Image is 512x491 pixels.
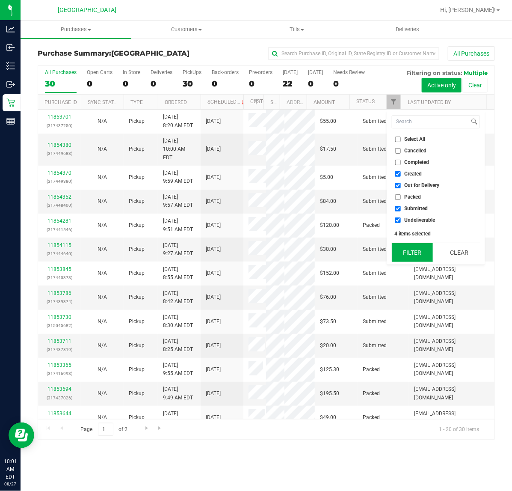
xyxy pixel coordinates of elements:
span: [DATE] 8:42 AM EDT [163,289,193,306]
span: [DATE] 8:25 AM EDT [163,337,193,354]
span: [DATE] [206,117,221,125]
a: Go to the last page [154,423,166,434]
span: Purchases [21,26,131,33]
a: 11853365 [47,362,71,368]
span: $76.00 [320,293,336,301]
span: Not Applicable [98,390,107,396]
p: (317449683) [43,149,76,158]
span: [DATE] 8:20 AM EDT [163,113,193,129]
div: [DATE] [283,69,298,75]
span: $195.50 [320,390,339,398]
span: Customers [132,26,242,33]
input: Cancelled [395,148,401,154]
p: 08/27 [4,481,17,487]
span: Not Applicable [98,198,107,204]
span: $55.00 [320,117,336,125]
button: N/A [98,366,107,374]
div: [DATE] [308,69,323,75]
span: Pickup [129,414,145,422]
span: Deliveries [384,26,431,33]
span: Pickup [129,173,145,182]
span: Select All [405,137,426,142]
span: [DATE] 10:00 AM EDT [163,137,195,162]
span: Not Applicable [98,146,107,152]
span: Tills [242,26,352,33]
span: [DATE] 8:30 AM EDT [163,313,193,330]
span: [DATE] 9:59 AM EDT [163,169,193,185]
span: [DATE] 9:52 AM EDT [163,410,193,426]
span: [DATE] [206,293,221,301]
span: Submitted [363,269,387,277]
a: Last Updated By [408,99,451,105]
a: 11854281 [47,218,71,224]
span: [DATE] [206,197,221,205]
inline-svg: Analytics [6,25,15,33]
button: N/A [98,318,107,326]
inline-svg: Outbound [6,80,15,89]
span: [EMAIL_ADDRESS][DOMAIN_NAME] [414,410,489,426]
span: [DATE] 9:57 AM EDT [163,193,193,209]
span: [DATE] [206,269,221,277]
button: N/A [98,269,107,277]
span: Not Applicable [98,246,107,252]
span: [EMAIL_ADDRESS][DOMAIN_NAME] [414,385,489,402]
p: (317436018) [43,418,76,426]
a: 11854115 [47,242,71,248]
button: N/A [98,293,107,301]
span: [DATE] [206,414,221,422]
span: $20.00 [320,342,336,350]
span: Pickup [129,390,145,398]
span: Submitted [405,206,428,211]
input: Completed [395,160,401,165]
span: Submitted [363,117,387,125]
a: Tills [242,21,352,39]
p: (317449380) [43,177,76,185]
span: Submitted [363,318,387,326]
p: (317448400) [43,201,76,209]
inline-svg: Inventory [6,62,15,70]
span: Page of 2 [73,423,135,436]
input: Out for Delivery [395,183,401,188]
a: Amount [314,99,335,105]
input: Submitted [395,206,401,211]
div: 0 [151,79,172,89]
span: Multiple [464,69,488,76]
input: Search Purchase ID, Original ID, State Registry ID or Customer Name... [268,47,439,60]
span: Pickup [129,221,145,229]
span: [EMAIL_ADDRESS][DOMAIN_NAME] [414,337,489,354]
span: [DATE] [206,318,221,326]
inline-svg: Inbound [6,43,15,52]
div: 0 [333,79,365,89]
div: 30 [183,79,201,89]
span: $125.30 [320,366,339,374]
p: 10:01 AM EDT [4,458,17,481]
a: Purchases [21,21,131,39]
span: $120.00 [320,221,339,229]
a: Type [130,99,143,105]
a: Filter [387,95,401,109]
div: 0 [123,79,140,89]
div: 30 [45,79,77,89]
div: 22 [283,79,298,89]
input: Packed [395,194,401,200]
a: 11853730 [47,314,71,320]
span: [DATE] 9:49 AM EDT [163,385,193,402]
a: Status [356,98,375,104]
a: Customers [131,21,242,39]
div: Deliveries [151,69,172,75]
p: (317441546) [43,226,76,234]
div: 0 [212,79,239,89]
span: Filtering on status: [406,69,462,76]
span: $17.50 [320,145,336,153]
div: All Purchases [45,69,77,75]
h3: Purchase Summary: [38,50,190,57]
span: $152.00 [320,269,339,277]
button: N/A [98,145,107,153]
a: Go to the next page [140,423,153,434]
button: N/A [98,197,107,205]
div: 4 items selected [394,231,477,237]
span: [DATE] [206,173,221,182]
button: Active only [422,78,462,92]
button: N/A [98,390,107,398]
inline-svg: Retail [6,98,15,107]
